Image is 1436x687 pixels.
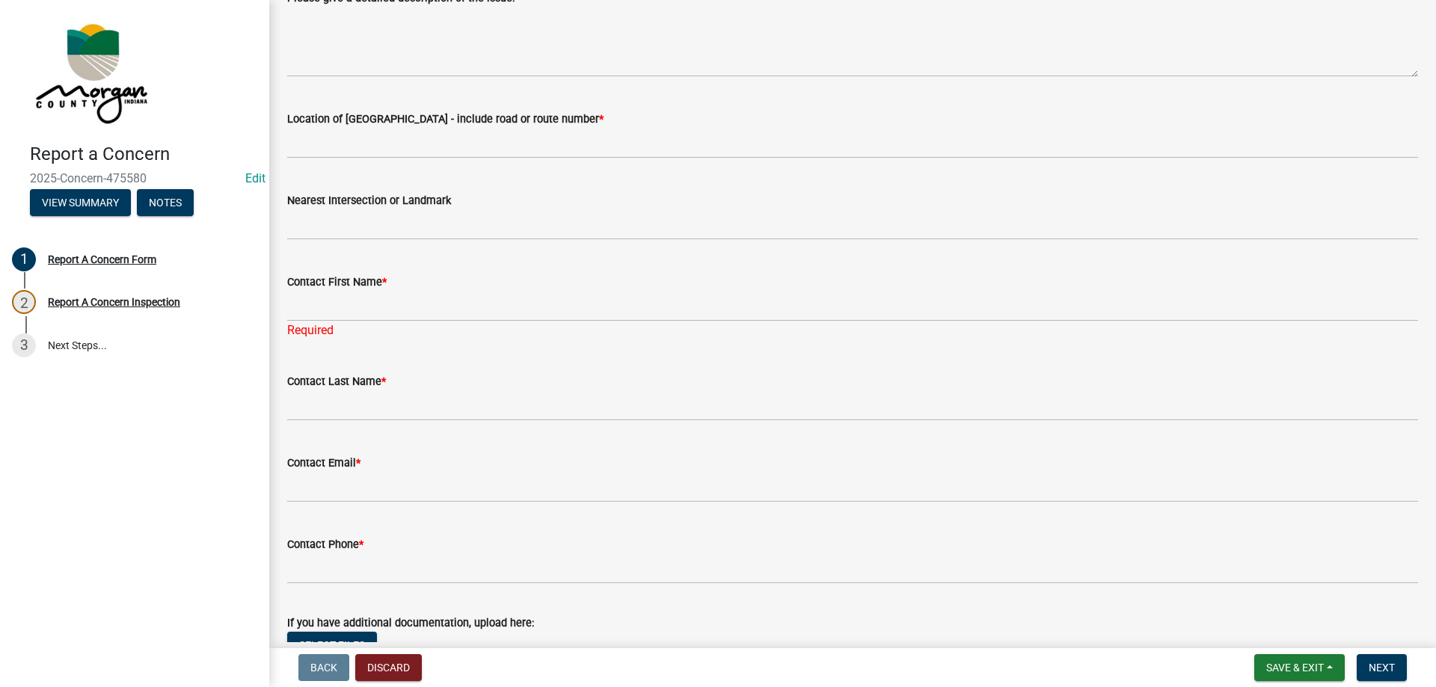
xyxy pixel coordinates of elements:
button: Back [298,654,349,681]
button: Save & Exit [1254,654,1345,681]
span: Next [1369,662,1395,674]
span: Save & Exit [1266,662,1324,674]
label: If you have additional documentation, upload here: [287,618,534,629]
a: Edit [245,171,266,185]
button: Select files [287,632,377,659]
button: Notes [137,189,194,216]
div: 3 [12,333,36,357]
div: Report A Concern Inspection [48,297,180,307]
wm-modal-confirm: Summary [30,197,131,209]
span: Back [310,662,337,674]
div: Required [287,321,1418,339]
button: Discard [355,654,422,681]
label: Nearest Intersection or Landmark [287,196,451,206]
h4: Report a Concern [30,144,257,165]
label: Location of [GEOGRAPHIC_DATA] - include road or route number [287,114,604,125]
span: 2025-Concern-475580 [30,171,239,185]
button: View Summary [30,189,131,216]
label: Contact First Name [287,277,387,288]
button: Next [1357,654,1407,681]
div: 1 [12,247,36,271]
label: Contact Last Name [287,377,386,387]
label: Contact Email [287,458,360,469]
div: Report A Concern Form [48,254,156,265]
wm-modal-confirm: Notes [137,197,194,209]
wm-modal-confirm: Edit Application Number [245,171,266,185]
div: 2 [12,290,36,314]
img: Morgan County, Indiana [30,16,150,128]
label: Contact Phone [287,540,363,550]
